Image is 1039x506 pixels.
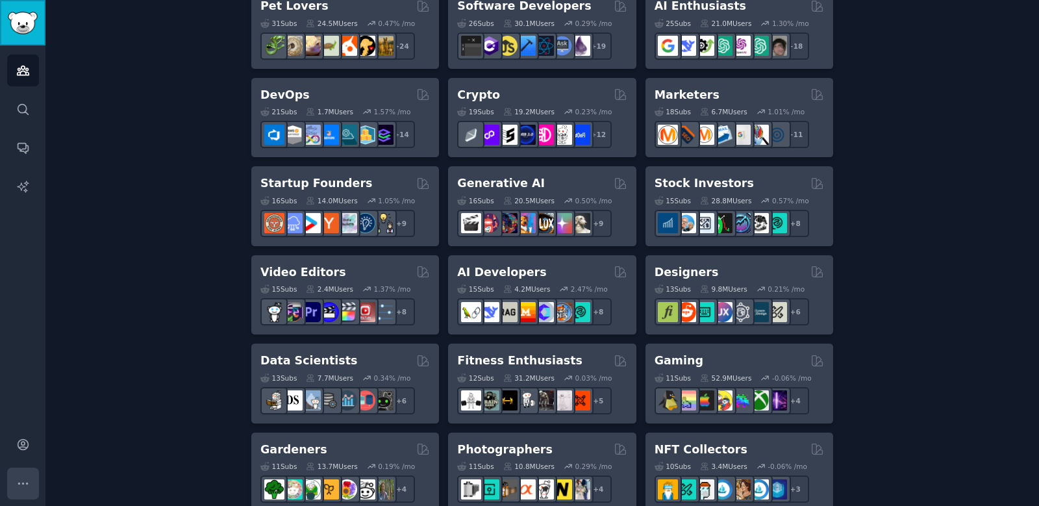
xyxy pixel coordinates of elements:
img: swingtrading [749,213,769,233]
h2: DevOps [260,87,310,103]
img: Trading [712,213,732,233]
img: editors [282,302,303,322]
h2: Fitness Enthusiasts [457,353,582,369]
div: 13 Sub s [260,373,297,383]
img: CozyGamers [676,390,696,411]
div: 15 Sub s [655,196,691,205]
div: + 6 [388,387,415,414]
img: azuredevops [264,125,284,145]
div: 52.9M Users [700,373,751,383]
img: StocksAndTrading [731,213,751,233]
img: AskComputerScience [552,36,572,56]
img: EntrepreneurRideAlong [264,213,284,233]
h2: AI Developers [457,264,546,281]
div: 0.57 % /mo [772,196,809,205]
div: 11 Sub s [260,462,297,471]
img: chatgpt_prompts_ [749,36,769,56]
img: defiblockchain [534,125,554,145]
img: finalcutpro [337,302,357,322]
img: growmybusiness [373,213,394,233]
img: DigitalItems [767,479,787,500]
img: OpenseaMarket [749,479,769,500]
h2: NFT Collectors [655,442,747,458]
img: analog [461,479,481,500]
div: + 4 [388,475,415,503]
div: 28.8M Users [700,196,751,205]
img: learnjavascript [497,36,518,56]
img: analytics [337,390,357,411]
img: elixir [570,36,590,56]
img: aivideo [461,213,481,233]
div: 3.4M Users [700,462,747,471]
h2: Photographers [457,442,553,458]
img: postproduction [373,302,394,322]
div: 14.0M Users [306,196,357,205]
h2: Generative AI [457,175,545,192]
h2: Gardeners [260,442,327,458]
img: Docker_DevOps [301,125,321,145]
h2: Data Scientists [260,353,357,369]
img: CryptoNews [552,125,572,145]
img: AWS_Certified_Experts [282,125,303,145]
div: 9.8M Users [700,285,747,294]
img: CryptoArt [731,479,751,500]
img: content_marketing [658,125,678,145]
img: ethfinance [461,125,481,145]
div: 1.37 % /mo [374,285,411,294]
img: ycombinator [319,213,339,233]
div: + 18 [782,32,809,60]
img: starryai [552,213,572,233]
img: 0xPolygon [479,125,499,145]
img: vegetablegardening [264,479,284,500]
div: 12 Sub s [457,373,494,383]
img: AIDevelopersSociety [570,302,590,322]
img: personaltraining [570,390,590,411]
div: 19.2M Users [503,107,555,116]
img: OpenSourceAI [534,302,554,322]
img: FluxAI [534,213,554,233]
div: 0.03 % /mo [575,373,612,383]
img: Forex [694,213,714,233]
h2: Designers [655,264,719,281]
img: streetphotography [479,479,499,500]
div: 31.2M Users [503,373,555,383]
img: ValueInvesting [676,213,696,233]
img: MistralAI [516,302,536,322]
img: indiehackers [337,213,357,233]
img: macgaming [694,390,714,411]
img: NFTMarketplace [676,479,696,500]
div: + 4 [782,387,809,414]
div: 4.2M Users [503,285,551,294]
img: NFTmarket [694,479,714,500]
img: MarketingResearch [749,125,769,145]
img: sdforall [516,213,536,233]
img: AItoolsCatalog [694,36,714,56]
div: 1.57 % /mo [374,107,411,116]
img: UI_Design [694,302,714,322]
div: 21.0M Users [700,19,751,28]
div: 15 Sub s [260,285,297,294]
div: 0.50 % /mo [575,196,612,205]
img: AnalogCommunity [497,479,518,500]
div: + 4 [584,475,612,503]
div: 13 Sub s [655,285,691,294]
div: + 14 [388,121,415,148]
img: SavageGarden [301,479,321,500]
div: 2.4M Users [306,285,353,294]
img: logodesign [676,302,696,322]
h2: Startup Founders [260,175,372,192]
h2: Marketers [655,87,720,103]
img: datasets [355,390,375,411]
div: 25 Sub s [655,19,691,28]
img: GardenersWorld [373,479,394,500]
img: learndesign [749,302,769,322]
img: statistics [301,390,321,411]
img: defi_ [570,125,590,145]
img: DeepSeek [676,36,696,56]
div: 16 Sub s [457,196,494,205]
h2: Gaming [655,353,703,369]
div: 20.5M Users [503,196,555,205]
div: -0.06 % /mo [772,373,812,383]
img: PlatformEngineers [373,125,394,145]
div: 2.47 % /mo [571,285,608,294]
